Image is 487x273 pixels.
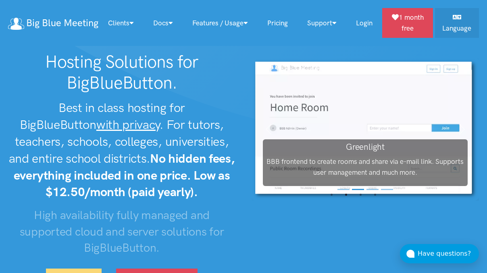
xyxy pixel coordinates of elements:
[298,14,346,32] a: Support
[183,14,258,32] a: Features / Usage
[14,151,235,200] strong: No hidden fees, everything included in one price. Low as $12.50/month (paid yearly).
[8,52,235,93] h1: Hosting Solutions for BigBlueButton.
[258,14,298,32] a: Pricing
[435,8,479,38] a: Language
[8,99,235,201] h2: Best in class hosting for BigBlueButton . For tutors, teachers, schools, colleges, universities, ...
[96,117,160,132] u: with privacy
[144,14,183,32] a: Docs
[346,14,382,32] a: Login
[382,8,433,38] a: 1 month free
[263,141,468,153] h3: Greenlight
[8,207,235,256] h3: High availability fully managed and supported cloud and server solutions for BigBlueButton.
[8,14,98,32] a: Big Blue Meeting
[8,18,24,30] img: logo
[400,244,479,263] button: Have questions?
[98,14,144,32] a: Clients
[418,248,479,259] div: Have questions?
[263,156,468,178] p: BBB frontend to create rooms and share via e-mail link. Supports user management and much more.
